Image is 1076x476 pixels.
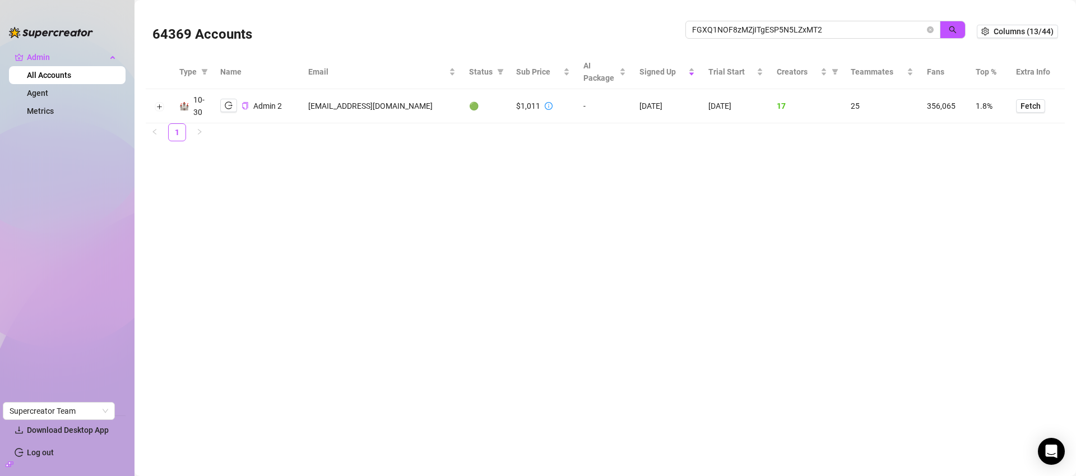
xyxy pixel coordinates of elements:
[27,48,106,66] span: Admin
[15,53,24,62] span: crown
[516,100,540,112] div: $1,011
[770,55,844,89] th: Creators
[15,426,24,435] span: download
[27,426,109,435] span: Download Desktop App
[146,123,164,141] button: left
[777,66,818,78] span: Creators
[577,55,633,89] th: AI Package
[179,100,189,112] div: 🏰
[469,101,479,110] span: 🟢
[545,102,553,110] span: info-circle
[577,89,633,123] td: -
[242,102,249,109] span: copy
[692,24,925,36] input: Search by UID / Name / Email / Creator Username
[6,460,13,468] span: build
[169,124,185,141] a: 1
[509,55,577,89] th: Sub Price
[242,101,249,110] button: Copy Account UID
[927,26,934,33] button: close-circle
[969,55,1009,89] th: Top %
[152,26,252,44] h3: 64369 Accounts
[708,66,755,78] span: Trial Start
[844,55,920,89] th: Teammates
[9,27,93,38] img: logo-BBDzfeDw.svg
[702,89,771,123] td: [DATE]
[1038,438,1065,465] div: Open Intercom Messenger
[1009,55,1065,89] th: Extra Info
[949,26,957,34] span: search
[27,448,54,457] a: Log out
[1021,101,1041,110] span: Fetch
[220,99,237,112] button: logout
[497,68,504,75] span: filter
[214,55,302,89] th: Name
[201,68,208,75] span: filter
[199,63,210,80] span: filter
[155,102,164,111] button: Expand row
[302,89,462,123] td: [EMAIL_ADDRESS][DOMAIN_NAME]
[981,27,989,35] span: setting
[27,107,54,115] a: Metrics
[308,66,447,78] span: Email
[777,101,786,110] span: 17
[10,403,108,419] span: Supercreator Team
[151,128,158,135] span: left
[639,66,686,78] span: Signed Up
[583,59,617,84] span: AI Package
[146,123,164,141] li: Previous Page
[253,101,282,110] span: Admin 2
[1016,99,1045,113] button: Fetch
[994,27,1054,36] span: Columns (13/44)
[829,63,841,80] span: filter
[851,101,860,110] span: 25
[832,68,838,75] span: filter
[27,89,48,98] a: Agent
[469,66,493,78] span: Status
[302,55,462,89] th: Email
[977,25,1058,38] button: Columns (13/44)
[702,55,771,89] th: Trial Start
[191,123,208,141] li: Next Page
[851,66,904,78] span: Teammates
[976,101,992,110] span: 1.8%
[168,123,186,141] li: 1
[516,66,561,78] span: Sub Price
[193,94,207,118] div: 10-30
[191,123,208,141] button: right
[179,66,197,78] span: Type
[927,101,956,110] span: 356,065
[633,89,702,123] td: [DATE]
[633,55,702,89] th: Signed Up
[920,55,970,89] th: Fans
[196,128,203,135] span: right
[225,101,233,109] span: logout
[27,71,71,80] a: All Accounts
[495,63,506,80] span: filter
